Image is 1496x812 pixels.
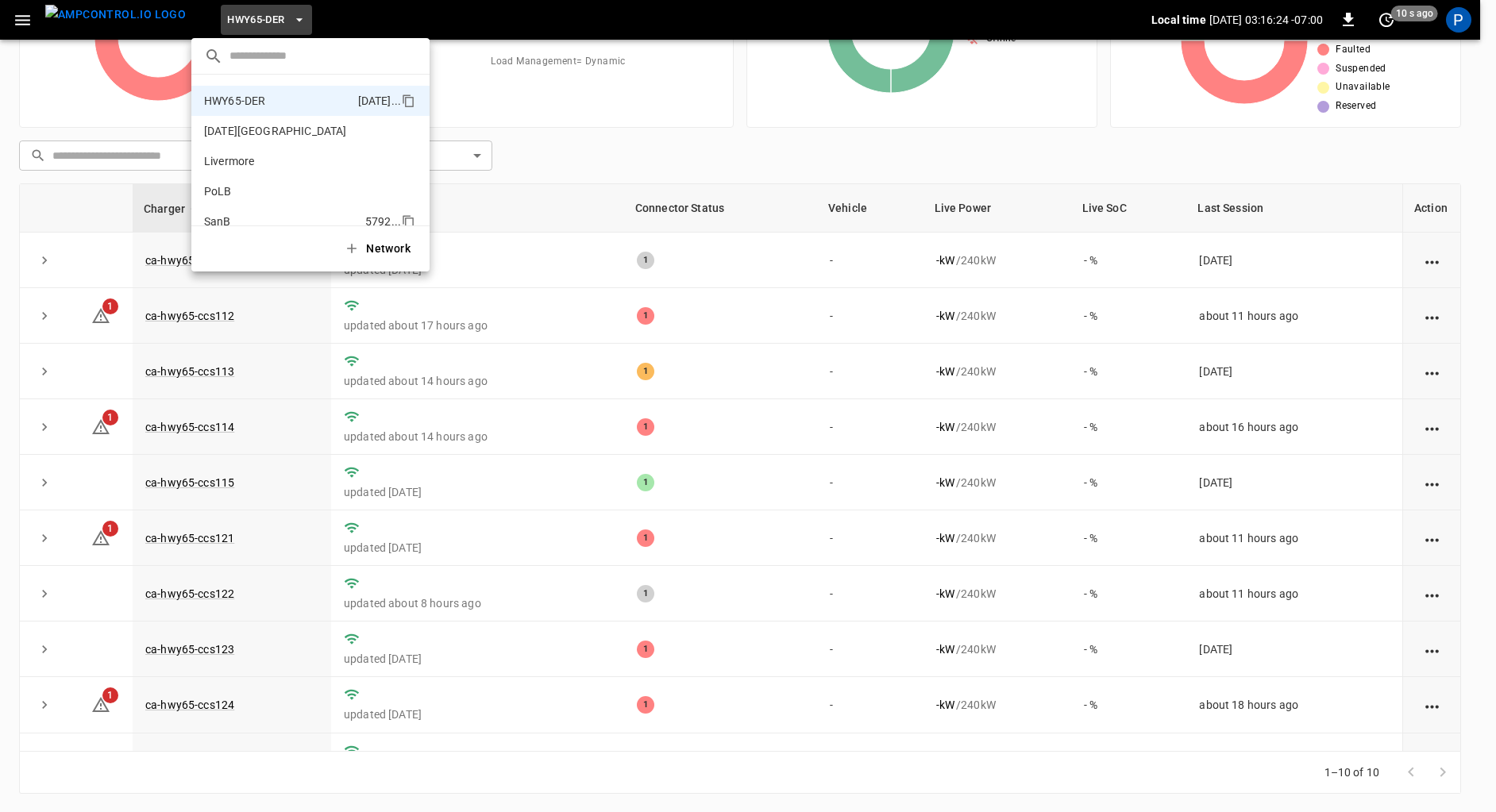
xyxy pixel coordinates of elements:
div: copy [400,212,418,231]
p: SanB [204,214,359,229]
p: [DATE][GEOGRAPHIC_DATA] [204,123,361,139]
button: Network [334,233,423,265]
p: Livermore [204,153,361,169]
p: HWY65-DER [204,93,352,109]
div: copy [400,91,418,110]
p: PoLB [204,183,359,199]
